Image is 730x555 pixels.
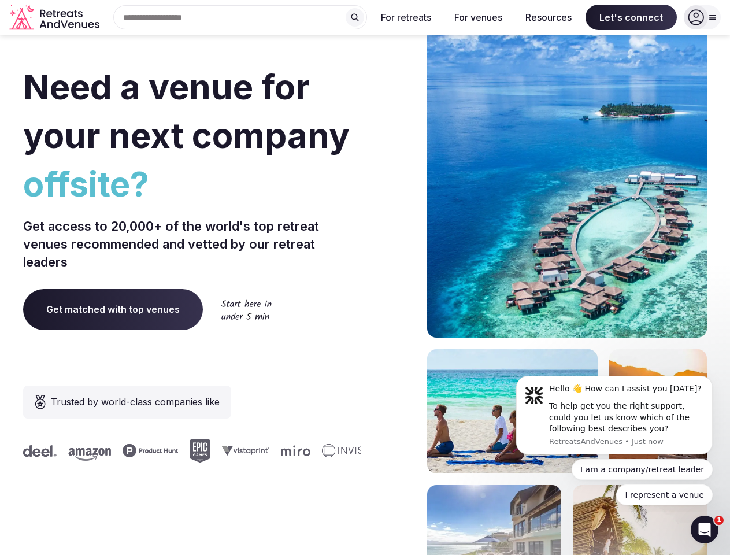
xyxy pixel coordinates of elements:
button: For venues [445,5,512,30]
svg: Vistaprint company logo [219,446,266,456]
svg: Epic Games company logo [187,439,207,462]
a: Visit the homepage [9,5,102,31]
iframe: Intercom live chat [691,516,718,543]
img: woman sitting in back of truck with camels [609,349,707,473]
p: Get access to 20,000+ of the world's top retreat venues recommended and vetted by our retreat lea... [23,217,361,271]
span: offsite? [23,160,361,208]
span: Let's connect [586,5,677,30]
svg: Miro company logo [278,445,307,456]
span: Need a venue for your next company [23,66,350,156]
a: Get matched with top venues [23,289,203,330]
iframe: Intercom notifications message [499,365,730,512]
img: Start here in under 5 min [221,299,272,320]
span: 1 [714,516,724,525]
svg: Retreats and Venues company logo [9,5,102,31]
button: For retreats [372,5,440,30]
button: Resources [516,5,581,30]
img: yoga on tropical beach [427,349,598,473]
svg: Invisible company logo [319,444,383,458]
span: Trusted by world-class companies like [51,395,220,409]
svg: Deel company logo [20,445,54,457]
